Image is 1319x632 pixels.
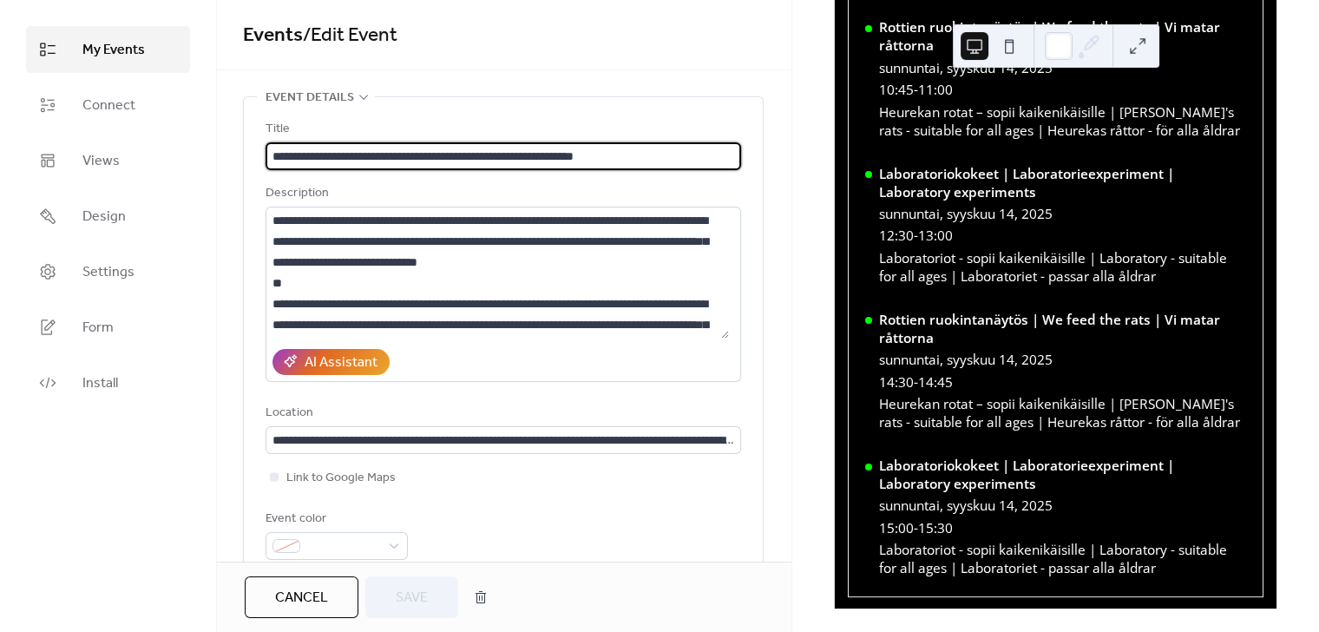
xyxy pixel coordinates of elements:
[266,119,738,140] div: Title
[26,359,190,406] a: Install
[26,304,190,351] a: Form
[914,373,918,392] span: -
[245,576,358,618] button: Cancel
[879,351,1247,369] div: sunnuntai, syyskuu 14, 2025
[879,519,914,537] span: 15:00
[879,227,914,245] span: 12:30
[879,81,914,99] span: 10:45
[82,262,135,283] span: Settings
[82,151,120,172] span: Views
[879,103,1247,140] div: Heurekan rotat – sopii kaikenikäisille | [PERSON_NAME]'s rats - suitable for all ages | Heurekas ...
[82,207,126,227] span: Design
[914,519,918,537] span: -
[26,82,190,128] a: Connect
[879,457,1247,493] div: Laboratoriokokeet | Laboratorieexperiment | Laboratory experiments
[275,588,328,609] span: Cancel
[918,227,953,245] span: 13:00
[303,16,397,55] span: / Edit Event
[26,193,190,240] a: Design
[266,183,738,204] div: Description
[879,59,1247,77] div: sunnuntai, syyskuu 14, 2025
[914,227,918,245] span: -
[82,40,145,61] span: My Events
[914,81,918,99] span: -
[266,509,404,530] div: Event color
[879,541,1247,577] div: Laboratoriot - sopii kaikenikäisille | Laboratory - suitable for all ages | Laboratoriet - passar...
[243,16,303,55] a: Events
[26,26,190,73] a: My Events
[879,395,1247,431] div: Heurekan rotat – sopii kaikenikäisille | [PERSON_NAME]'s rats - suitable for all ages | Heurekas ...
[918,519,953,537] span: 15:30
[879,249,1247,286] div: Laboratoriot - sopii kaikenikäisille | Laboratory - suitable for all ages | Laboratoriet - passar...
[82,95,135,116] span: Connect
[879,311,1247,347] div: Rottien ruokintanäytös | We feed the rats | Vi matar råttorna
[266,403,738,424] div: Location
[879,205,1247,223] div: sunnuntai, syyskuu 14, 2025
[305,352,377,373] div: AI Assistant
[918,373,953,392] span: 14:45
[82,318,114,339] span: Form
[82,373,118,394] span: Install
[879,497,1247,515] div: sunnuntai, syyskuu 14, 2025
[286,468,396,489] span: Link to Google Maps
[879,165,1247,201] div: Laboratoriokokeet | Laboratorieexperiment | Laboratory experiments
[26,137,190,184] a: Views
[879,373,914,392] span: 14:30
[918,81,953,99] span: 11:00
[26,248,190,295] a: Settings
[272,349,390,375] button: AI Assistant
[266,88,354,109] span: Event details
[879,18,1247,55] div: Rottien ruokintanäytös | We feed the rats | Vi matar råttorna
